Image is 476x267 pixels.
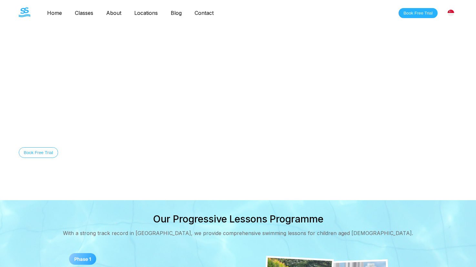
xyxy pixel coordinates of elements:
[41,10,68,16] a: Home
[128,10,164,16] a: Locations
[164,10,188,16] a: Blog
[65,147,111,158] button: Discover Our Story
[19,7,30,17] img: The Swim Starter Logo
[19,147,58,158] button: Book Free Trial
[19,132,359,137] div: Equip your child with essential swimming skills for lifelong safety and confidence in water.
[68,10,100,16] a: Classes
[69,253,96,265] img: Phase 1
[19,90,359,95] div: Welcome to The Swim Starter
[100,10,128,16] a: About
[444,6,458,20] div: [GEOGRAPHIC_DATA]
[19,105,359,121] h1: Swimming Lessons in [GEOGRAPHIC_DATA]
[63,230,413,236] div: With a strong track record in [GEOGRAPHIC_DATA], we provide comprehensive swimming lessons for ch...
[153,213,323,225] h2: Our Progressive Lessons Programme
[188,10,220,16] a: Contact
[448,10,454,16] img: Singapore
[399,8,437,18] button: Book Free Trial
